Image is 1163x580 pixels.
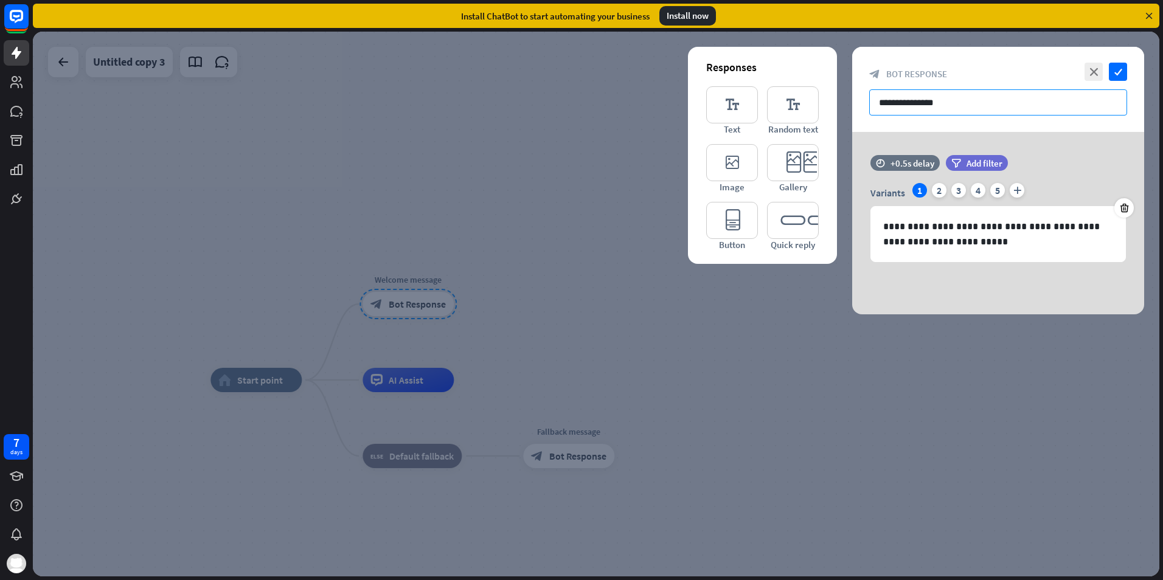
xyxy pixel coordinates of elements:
[1010,183,1024,198] i: plus
[890,157,934,169] div: +0.5s delay
[951,183,966,198] div: 3
[1085,63,1103,81] i: close
[1109,63,1127,81] i: check
[876,159,885,167] i: time
[912,183,927,198] div: 1
[932,183,946,198] div: 2
[10,448,23,457] div: days
[659,6,716,26] div: Install now
[990,183,1005,198] div: 5
[461,10,650,22] div: Install ChatBot to start automating your business
[971,183,985,198] div: 4
[13,437,19,448] div: 7
[967,157,1002,169] span: Add filter
[4,434,29,460] a: 7 days
[10,5,46,41] button: Open LiveChat chat widget
[886,68,947,80] span: Bot Response
[869,69,880,80] i: block_bot_response
[951,159,961,168] i: filter
[870,187,905,199] span: Variants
